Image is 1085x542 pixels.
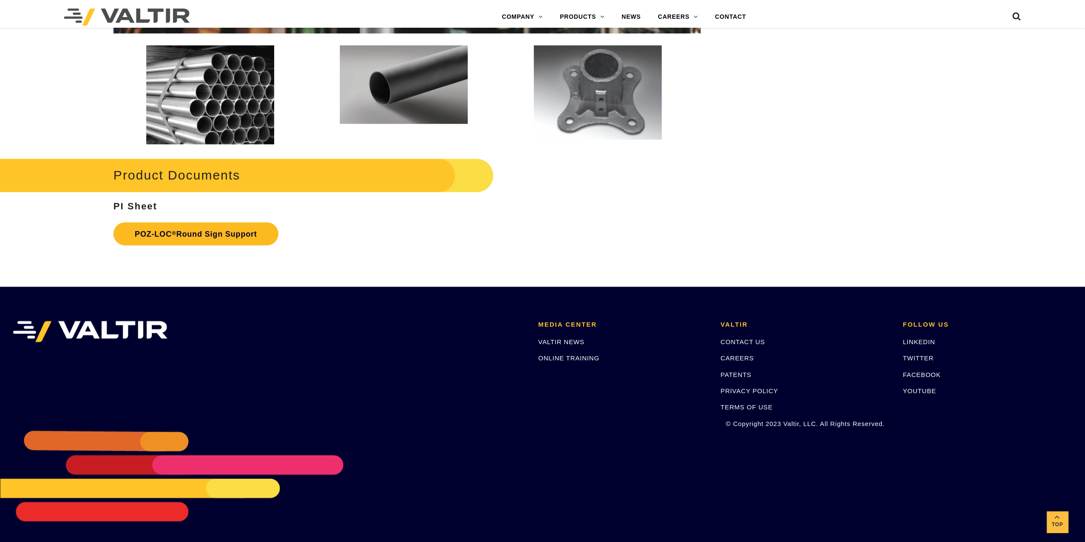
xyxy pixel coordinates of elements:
h2: FOLLOW US [903,321,1072,328]
a: CONTACT US [720,338,765,345]
a: PRODUCTS [551,9,613,26]
span: Top [1047,520,1068,530]
a: CAREERS [720,354,754,361]
a: POZ-LOC®Round Sign Support [113,222,278,245]
a: ONLINE TRAINING [538,354,599,361]
a: LINKEDIN [903,338,935,345]
a: TERMS OF USE [720,403,773,410]
sup: ® [172,229,176,236]
h2: VALTIR [720,321,890,328]
a: YOUTUBE [903,387,936,394]
h2: MEDIA CENTER [538,321,708,328]
a: Top [1047,511,1068,533]
a: PATENTS [720,371,752,378]
a: CONTACT [706,9,755,26]
a: VALTIR NEWS [538,338,584,345]
a: PRIVACY POLICY [720,387,778,394]
a: CAREERS [649,9,706,26]
img: Valtir [64,9,190,26]
a: FACEBOOK [903,371,940,378]
strong: PI Sheet [113,201,157,212]
a: COMPANY [493,9,551,26]
p: © Copyright 2023 Valtir, LLC. All Rights Reserved. [720,418,890,428]
a: TWITTER [903,354,933,361]
img: VALTIR [13,321,168,342]
a: NEWS [613,9,649,26]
